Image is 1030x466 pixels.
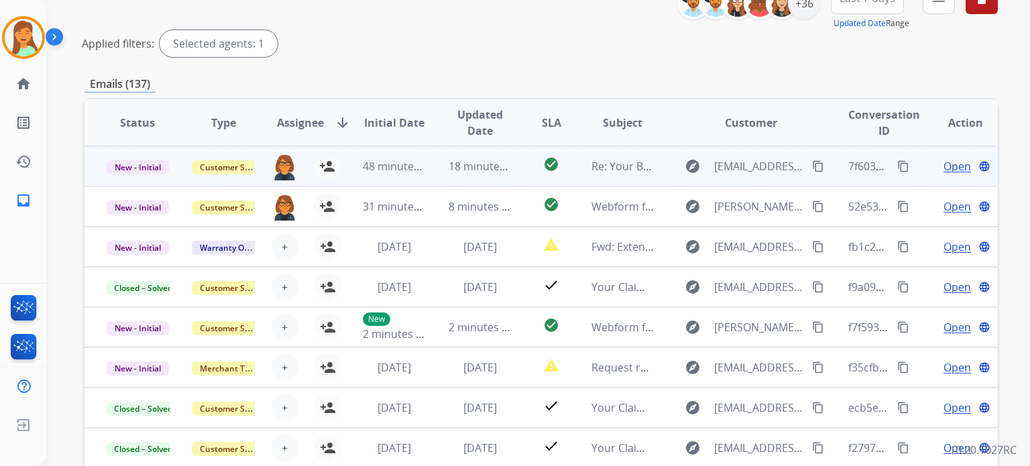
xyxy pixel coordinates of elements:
span: Warranty Ops [192,241,261,255]
mat-icon: explore [685,440,701,456]
span: [DATE] [463,441,497,455]
mat-icon: list_alt [15,115,32,131]
span: Customer [725,115,777,131]
span: Open [943,440,971,456]
span: Customer Support [192,200,279,215]
mat-icon: content_copy [897,281,909,293]
span: [DATE] [378,441,411,455]
span: [DATE] [378,280,411,294]
mat-icon: inbox [15,192,32,209]
mat-icon: explore [685,319,701,335]
p: Emails (137) [84,76,156,93]
mat-icon: content_copy [812,321,824,333]
span: + [282,319,288,335]
button: + [272,233,298,260]
button: + [272,314,298,341]
mat-icon: language [978,281,990,293]
span: + [282,279,288,295]
mat-icon: content_copy [897,361,909,373]
span: Closed – Solved [106,402,180,416]
th: Action [912,99,998,146]
mat-icon: check [543,398,559,414]
mat-icon: content_copy [812,442,824,454]
mat-icon: content_copy [897,321,909,333]
button: Updated Date [834,18,886,29]
mat-icon: explore [685,198,701,215]
mat-icon: content_copy [812,241,824,253]
mat-icon: check [543,438,559,454]
mat-icon: content_copy [897,442,909,454]
span: SLA [542,115,561,131]
span: Webform from [PERSON_NAME][EMAIL_ADDRESS][DOMAIN_NAME] on [DATE] [591,199,978,214]
span: 31 minutes ago [363,199,441,214]
span: Your Claim with Extend [591,280,708,294]
span: Open [943,400,971,416]
p: 0.20.1027RC [956,442,1017,458]
span: 2 minutes ago [363,327,435,341]
img: agent-avatar [272,153,298,180]
span: Subject [603,115,642,131]
mat-icon: person_add [320,400,336,416]
span: [EMAIL_ADDRESS][DOMAIN_NAME] [714,279,804,295]
span: Customer Support [192,442,279,456]
span: Customer Support [192,402,279,416]
mat-icon: check_circle [543,317,559,333]
span: [EMAIL_ADDRESS][DOMAIN_NAME] [714,400,804,416]
span: Open [943,319,971,335]
mat-icon: person_add [319,158,335,174]
mat-icon: content_copy [897,402,909,414]
span: Your Claim with Extend [591,400,708,415]
mat-icon: arrow_downward [335,115,351,131]
span: [EMAIL_ADDRESS][DOMAIN_NAME] [714,158,804,174]
span: Open [943,198,971,215]
span: Initial Date [364,115,424,131]
mat-icon: report_problem [543,237,559,253]
span: Your Claim with Extend [591,441,708,455]
span: Assignee [277,115,324,131]
span: Fwd: Extend Warranty copy from [PERSON_NAME] [591,239,842,254]
span: Customer Support [192,321,279,335]
span: [EMAIL_ADDRESS][DOMAIN_NAME] [714,239,804,255]
span: + [282,440,288,456]
span: Type [211,115,236,131]
span: [DATE] [463,400,497,415]
mat-icon: person_add [320,279,336,295]
span: [PERSON_NAME][EMAIL_ADDRESS][DOMAIN_NAME] [714,198,804,215]
mat-icon: home [15,76,32,92]
mat-icon: person_add [320,319,336,335]
span: + [282,359,288,375]
span: Conversation ID [848,107,920,139]
button: + [272,274,298,300]
span: Open [943,158,971,174]
mat-icon: check [543,277,559,293]
span: Range [834,17,909,29]
span: 48 minutes ago [363,159,441,174]
mat-icon: content_copy [897,241,909,253]
span: Open [943,279,971,295]
span: [EMAIL_ADDRESS][DOMAIN_NAME] [714,440,804,456]
mat-icon: history [15,154,32,170]
mat-icon: person_add [319,198,335,215]
mat-icon: language [978,361,990,373]
mat-icon: explore [685,359,701,375]
span: Customer Support [192,281,279,295]
span: [DATE] [378,239,411,254]
span: 2 minutes ago [449,320,520,335]
span: Closed – Solved [106,281,180,295]
mat-icon: explore [685,400,701,416]
span: Open [943,359,971,375]
span: 8 minutes ago [449,199,520,214]
mat-icon: person_add [320,239,336,255]
mat-icon: explore [685,239,701,255]
span: [DATE] [463,239,497,254]
mat-icon: language [978,160,990,172]
span: [EMAIL_ADDRESS][DOMAIN_NAME] [714,359,804,375]
span: New - Initial [107,200,169,215]
span: Webform from [PERSON_NAME][EMAIL_ADDRESS][DOMAIN_NAME] on [DATE] [591,320,978,335]
span: Closed – Solved [106,442,180,456]
mat-icon: content_copy [897,160,909,172]
span: Customer Support [192,160,279,174]
button: + [272,354,298,381]
mat-icon: content_copy [812,402,824,414]
mat-icon: content_copy [812,200,824,213]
